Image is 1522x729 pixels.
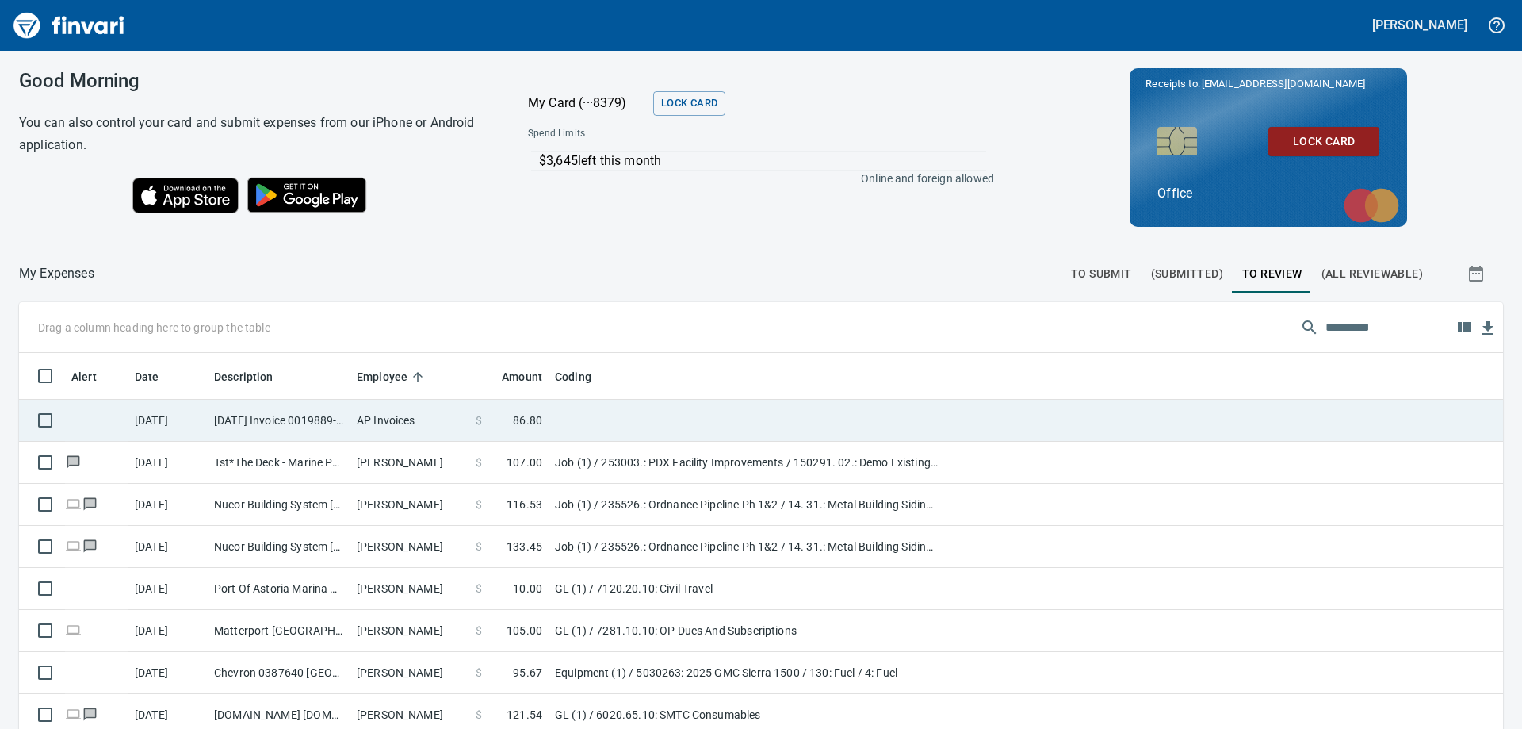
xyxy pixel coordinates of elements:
[653,91,725,116] button: Lock Card
[128,610,208,652] td: [DATE]
[515,171,994,186] p: Online and foreign allowed
[214,367,294,386] span: Description
[476,539,482,554] span: $
[507,623,542,639] span: 105.00
[1452,316,1476,340] button: Choose columns to display
[71,367,97,386] span: Alert
[528,94,647,113] p: My Card (···8379)
[350,568,469,610] td: [PERSON_NAME]
[476,665,482,681] span: $
[65,709,82,719] span: Online transaction
[507,455,542,470] span: 107.00
[549,652,945,694] td: Equipment (1) / 5030263: 2025 GMC Sierra 1500 / 130: Fuel / 4: Fuel
[135,367,159,386] span: Date
[65,541,82,551] span: Online transaction
[549,442,945,484] td: Job (1) / 253003.: PDX Facility Improvements / 150291. 02.: Demo Existing Fuel Lines / 5: Other
[350,652,469,694] td: [PERSON_NAME]
[208,610,350,652] td: Matterport [GEOGRAPHIC_DATA] [GEOGRAPHIC_DATA]
[350,484,469,526] td: [PERSON_NAME]
[19,264,94,283] nav: breadcrumb
[65,625,82,635] span: Online transaction
[19,264,94,283] p: My Expenses
[214,367,273,386] span: Description
[208,652,350,694] td: Chevron 0387640 [GEOGRAPHIC_DATA]
[65,457,82,467] span: Has messages
[208,568,350,610] td: Port Of Astoria Marina Astoria OR
[208,484,350,526] td: Nucor Building System [GEOGRAPHIC_DATA] [GEOGRAPHIC_DATA]
[507,497,542,512] span: 116.53
[38,320,270,336] p: Drag a column heading here to group the table
[135,367,180,386] span: Date
[481,367,542,386] span: Amount
[208,400,350,442] td: [DATE] Invoice 0019889-IN from Highway Specialties LLC (1-10458)
[549,610,945,652] td: GL (1) / 7281.10.10: OP Dues And Subscriptions
[19,112,488,156] h6: You can also control your card and submit expenses from our iPhone or Android application.
[128,442,208,484] td: [DATE]
[82,541,98,551] span: Has messages
[539,152,986,171] p: $3,645 left this month
[513,665,542,681] span: 95.67
[1071,264,1132,284] span: To Submit
[132,178,239,213] img: Download on the App Store
[350,610,469,652] td: [PERSON_NAME]
[65,499,82,509] span: Online transaction
[507,707,542,723] span: 121.54
[128,526,208,568] td: [DATE]
[507,539,542,554] span: 133.45
[1281,132,1367,152] span: Lock Card
[350,526,469,568] td: [PERSON_NAME]
[1372,17,1467,33] h5: [PERSON_NAME]
[528,126,788,142] span: Spend Limits
[1242,264,1302,284] span: To Review
[82,709,98,719] span: Has messages
[661,94,717,113] span: Lock Card
[128,652,208,694] td: [DATE]
[208,526,350,568] td: Nucor Building System [GEOGRAPHIC_DATA] [GEOGRAPHIC_DATA]
[1476,317,1500,340] button: Download table
[476,412,482,428] span: $
[82,499,98,509] span: Has messages
[1368,13,1471,37] button: [PERSON_NAME]
[513,581,542,597] span: 10.00
[350,442,469,484] td: [PERSON_NAME]
[357,367,407,386] span: Employee
[350,400,469,442] td: AP Invoices
[555,367,612,386] span: Coding
[555,367,591,386] span: Coding
[1268,127,1379,156] button: Lock Card
[1199,76,1366,91] span: [EMAIL_ADDRESS][DOMAIN_NAME]
[476,497,482,512] span: $
[476,455,482,470] span: $
[476,581,482,597] span: $
[128,484,208,526] td: [DATE]
[10,6,128,44] img: Finvari
[476,623,482,639] span: $
[128,568,208,610] td: [DATE]
[549,484,945,526] td: Job (1) / 235526.: Ordnance Pipeline Ph 1&2 / 14. 31.: Metal Building Siding Clean/ Issue / 3: Ma...
[1452,255,1503,293] button: Show transactions within a particular date range
[19,70,488,92] h3: Good Morning
[208,442,350,484] td: Tst*The Deck - Marine Portland OR
[502,367,542,386] span: Amount
[1157,184,1379,203] p: Office
[1321,264,1423,284] span: (All Reviewable)
[549,568,945,610] td: GL (1) / 7120.20.10: Civil Travel
[1336,180,1407,231] img: mastercard.svg
[476,707,482,723] span: $
[71,367,117,386] span: Alert
[513,412,542,428] span: 86.80
[357,367,428,386] span: Employee
[549,526,945,568] td: Job (1) / 235526.: Ordnance Pipeline Ph 1&2 / 14. 31.: Metal Building Siding Clean/ Issue / 5: Other
[1151,264,1223,284] span: (Submitted)
[1145,76,1391,92] p: Receipts to:
[128,400,208,442] td: [DATE]
[239,169,375,221] img: Get it on Google Play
